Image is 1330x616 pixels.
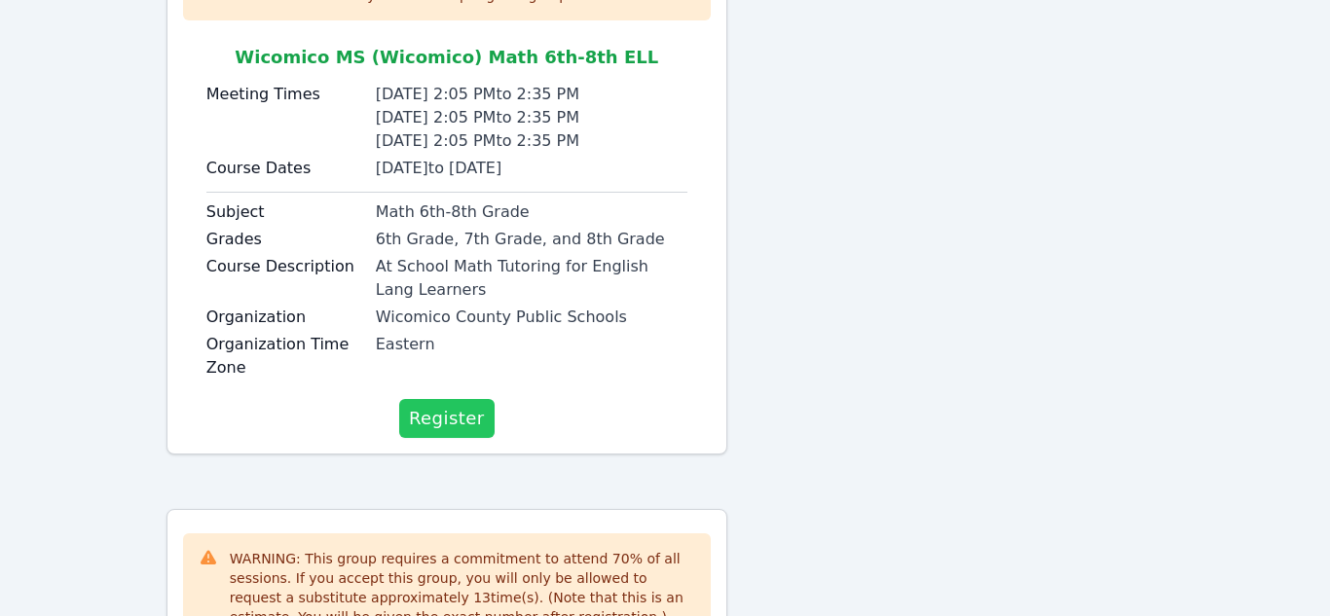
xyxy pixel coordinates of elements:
[206,228,364,251] label: Grades
[206,333,364,380] label: Organization Time Zone
[206,306,364,329] label: Organization
[206,255,364,278] label: Course Description
[409,405,485,432] span: Register
[206,200,364,224] label: Subject
[376,83,687,106] div: [DATE] 2:05 PM to 2:35 PM
[376,306,687,329] div: Wicomico County Public Schools
[206,157,364,180] label: Course Dates
[235,47,658,67] span: Wicomico MS (Wicomico) Math 6th-8th ELL
[376,200,687,224] div: Math 6th-8th Grade
[376,157,687,180] div: [DATE] to [DATE]
[376,333,687,356] div: Eastern
[376,255,687,302] div: At School Math Tutoring for English Lang Learners
[376,228,687,251] div: 6th Grade, 7th Grade, and 8th Grade
[206,83,364,106] label: Meeting Times
[376,106,687,129] div: [DATE] 2:05 PM to 2:35 PM
[399,399,495,438] button: Register
[376,129,687,153] div: [DATE] 2:05 PM to 2:35 PM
